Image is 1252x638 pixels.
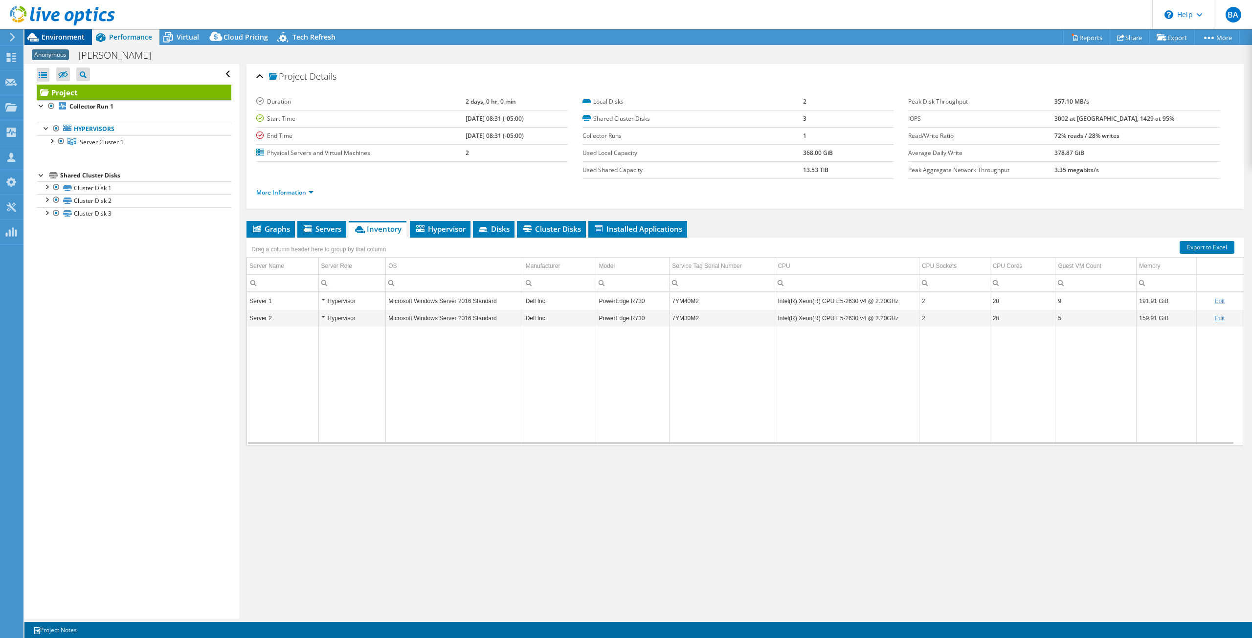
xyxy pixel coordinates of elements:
a: Export [1149,30,1195,45]
span: Servers [302,224,341,234]
td: Column Service Tag Serial Number, Value 7YM40M2 [670,292,775,309]
td: Model Column [596,258,670,275]
span: Cluster Disks [522,224,581,234]
td: Column Server Role, Value Hypervisor [318,292,386,309]
label: Average Daily Write [908,148,1054,158]
td: Column Memory, Value 191.91 GiB [1137,292,1197,309]
a: Project [37,85,231,100]
h1: [PERSON_NAME] [74,50,166,61]
b: 13.53 TiB [803,166,828,174]
td: Column CPU, Value Intel(R) Xeon(R) CPU E5-2630 v4 @ 2.20GHz [775,309,919,327]
td: Column CPU Cores, Value 20 [990,309,1055,327]
td: Column Server Name, Value Server 1 [247,292,318,309]
td: Column Server Name, Filter cell [247,274,318,291]
span: Installed Applications [593,224,682,234]
label: Peak Disk Throughput [908,97,1054,107]
div: Model [599,260,615,272]
span: Performance [109,32,152,42]
svg: \n [1164,10,1173,19]
b: 368.00 GiB [803,149,833,157]
b: 1 [803,132,806,140]
label: IOPS [908,114,1054,124]
div: CPU Cores [993,260,1023,272]
a: Edit [1214,315,1225,322]
a: More Information [256,188,313,197]
a: Cluster Disk 1 [37,181,231,194]
td: Column CPU Sockets, Value 2 [919,292,990,309]
span: Hypervisor [415,224,466,234]
label: Duration [256,97,465,107]
span: Server Cluster 1 [80,138,124,146]
label: Start Time [256,114,465,124]
td: CPU Cores Column [990,258,1055,275]
td: Server Role Column [318,258,386,275]
span: Graphs [251,224,290,234]
label: Physical Servers and Virtual Machines [256,148,465,158]
td: Column OS, Filter cell [386,274,523,291]
td: Column Memory, Value 159.91 GiB [1137,309,1197,327]
td: Column CPU Sockets, Filter cell [919,274,990,291]
label: Used Local Capacity [582,148,803,158]
a: Cluster Disk 2 [37,194,231,207]
b: 3 [803,114,806,123]
td: Column Manufacturer, Value Dell Inc. [523,292,596,309]
td: Column Model, Filter cell [596,274,670,291]
td: Column Service Tag Serial Number, Filter cell [670,274,775,291]
td: Column Server Name, Value Server 2 [247,309,318,327]
td: Column CPU Cores, Filter cell [990,274,1055,291]
a: Cluster Disk 3 [37,207,231,220]
label: Peak Aggregate Network Throughput [908,165,1054,175]
b: [DATE] 08:31 (-05:00) [466,132,524,140]
td: Column OS, Value Microsoft Windows Server 2016 Standard [386,292,523,309]
label: Collector Runs [582,131,803,141]
span: Details [310,70,336,82]
span: Anonymous [32,49,69,60]
b: Collector Run 1 [69,102,113,110]
a: Edit [1214,298,1225,305]
td: Column CPU Sockets, Value 2 [919,309,990,327]
b: 378.87 GiB [1054,149,1084,157]
b: 3.35 megabits/s [1054,166,1099,174]
td: Column Model, Value PowerEdge R730 [596,309,670,327]
td: Column Guest VM Count, Filter cell [1055,274,1137,291]
a: More [1194,30,1240,45]
label: Local Disks [582,97,803,107]
a: Server Cluster 1 [37,135,231,148]
td: Column Guest VM Count, Value 5 [1055,309,1137,327]
a: Share [1110,30,1150,45]
div: Hypervisor [321,312,383,324]
div: Hypervisor [321,295,383,307]
td: Guest VM Count Column [1055,258,1137,275]
td: Memory Column [1137,258,1197,275]
div: Shared Cluster Disks [60,170,231,181]
a: Project Notes [26,624,84,636]
td: CPU Sockets Column [919,258,990,275]
div: Guest VM Count [1058,260,1101,272]
b: [DATE] 08:31 (-05:00) [466,114,524,123]
span: Project [269,72,307,82]
td: Column OS, Value Microsoft Windows Server 2016 Standard [386,309,523,327]
span: Environment [42,32,85,42]
span: Disks [478,224,510,234]
b: 2 [803,97,806,106]
span: Cloud Pricing [224,32,268,42]
td: Column Guest VM Count, Value 9 [1055,292,1137,309]
b: 3002 at [GEOGRAPHIC_DATA], 1429 at 95% [1054,114,1174,123]
span: Virtual [177,32,199,42]
td: Column Manufacturer, Filter cell [523,274,596,291]
span: Inventory [354,224,402,234]
div: OS [388,260,397,272]
td: Column Manufacturer, Value Dell Inc. [523,309,596,327]
td: CPU Column [775,258,919,275]
td: Manufacturer Column [523,258,596,275]
div: Server Role [321,260,352,272]
a: Export to Excel [1180,241,1234,254]
div: Manufacturer [526,260,560,272]
td: Column CPU Cores, Value 20 [990,292,1055,309]
td: Column Model, Value PowerEdge R730 [596,292,670,309]
td: Column CPU, Filter cell [775,274,919,291]
div: CPU [778,260,790,272]
a: Reports [1063,30,1110,45]
td: OS Column [386,258,523,275]
b: 72% reads / 28% writes [1054,132,1119,140]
